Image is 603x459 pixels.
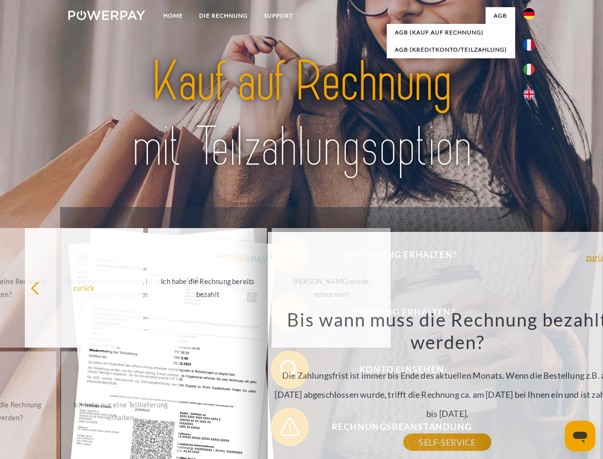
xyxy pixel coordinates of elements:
img: title-powerpay_de.svg [91,46,512,183]
a: AGB (Kreditkonto/Teilzahlung) [387,41,515,58]
div: zurück [31,281,138,294]
a: agb [486,7,515,24]
a: SUPPORT [256,7,301,24]
a: AGB (Kauf auf Rechnung) [387,24,515,41]
img: en [523,88,535,100]
a: DIE RECHNUNG [191,7,256,24]
a: Home [155,7,191,24]
img: de [523,8,535,20]
div: Ich habe nur eine Teillieferung erhalten [67,398,174,424]
img: logo-powerpay-white.svg [68,11,145,20]
iframe: Schaltfläche zum Öffnen des Messaging-Fensters [565,421,595,451]
img: it [523,64,535,75]
a: SELF-SERVICE [403,434,491,451]
div: Ich habe die Rechnung bereits bezahlt [154,275,261,301]
img: fr [523,39,535,51]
